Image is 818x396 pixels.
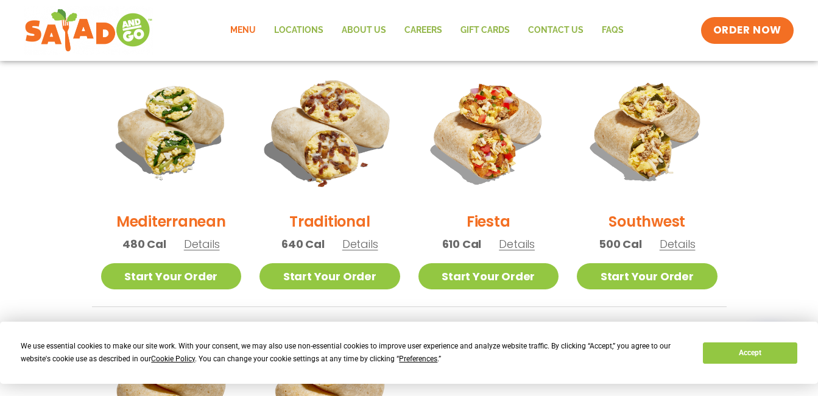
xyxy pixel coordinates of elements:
img: Product photo for Traditional [247,49,412,214]
img: Product photo for Fiesta [418,61,559,202]
span: Preferences [399,355,437,363]
a: Contact Us [519,16,593,44]
h2: Southwest [608,211,685,232]
a: Menu [221,16,265,44]
nav: Menu [221,16,633,44]
span: 500 Cal [599,236,642,252]
a: Careers [395,16,451,44]
a: Locations [265,16,333,44]
span: Cookie Policy [151,355,195,363]
span: 610 Cal [442,236,482,252]
span: ORDER NOW [713,23,781,38]
span: Details [499,236,535,252]
span: 640 Cal [281,236,325,252]
div: We use essential cookies to make our site work. With your consent, we may also use non-essential ... [21,340,688,366]
button: Accept [703,342,797,364]
a: ORDER NOW [701,17,794,44]
span: 480 Cal [122,236,166,252]
a: Start Your Order [259,263,400,289]
h2: Traditional [289,211,370,232]
img: new-SAG-logo-768×292 [24,6,153,55]
a: Start Your Order [101,263,242,289]
h2: Fiesta [467,211,510,232]
h2: Mediterranean [116,211,226,232]
a: Start Your Order [577,263,718,289]
span: Details [184,236,220,252]
a: About Us [333,16,395,44]
img: Product photo for Southwest [577,61,718,202]
img: Product photo for Mediterranean Breakfast Burrito [101,61,242,202]
a: GIFT CARDS [451,16,519,44]
span: Details [660,236,696,252]
a: Start Your Order [418,263,559,289]
a: FAQs [593,16,633,44]
span: Details [342,236,378,252]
